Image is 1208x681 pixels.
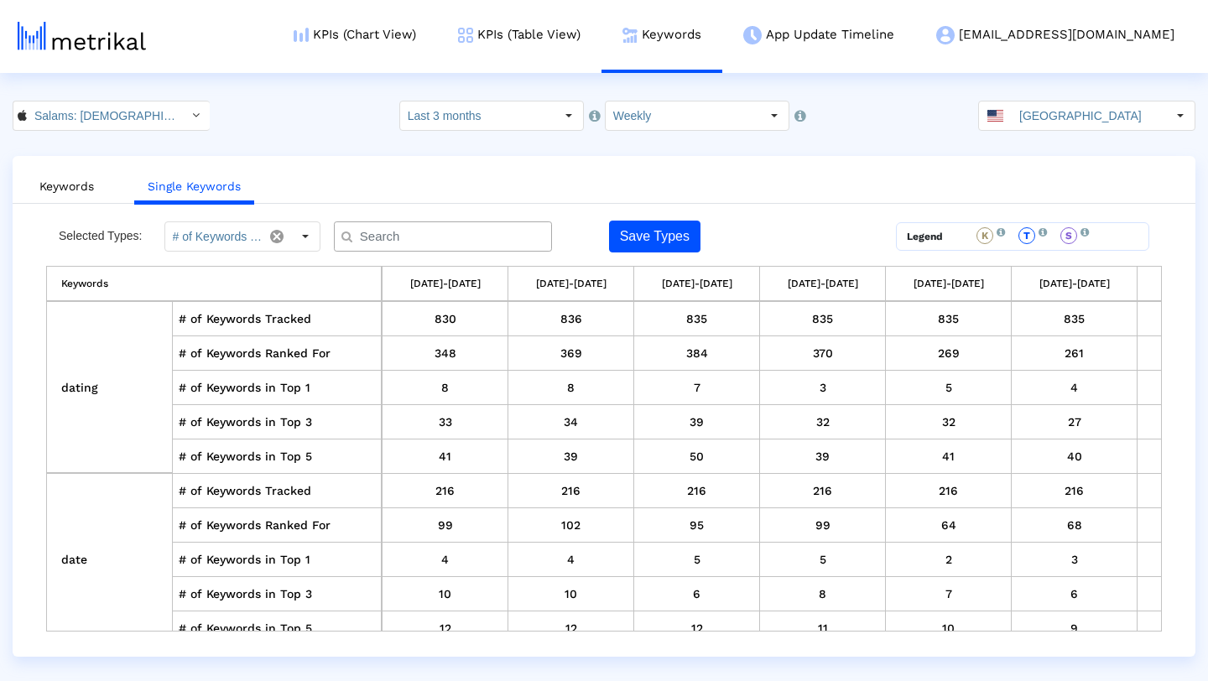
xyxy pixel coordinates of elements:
[886,611,1012,646] td: 10
[1012,508,1138,543] td: 68
[1018,227,1035,244] div: T
[18,22,146,50] img: metrical-logo-light.png
[760,474,886,508] td: 216
[886,508,1012,543] td: 64
[634,336,760,371] td: 384
[1012,405,1138,439] td: 27
[383,439,508,474] td: 41
[886,302,1012,336] td: 835
[508,474,634,508] td: 216
[760,508,886,543] td: 99
[173,474,383,508] td: # of Keywords Tracked
[760,101,789,130] div: Select
[760,577,886,611] td: 8
[508,405,634,439] td: 34
[634,508,760,543] td: 95
[173,371,383,405] td: # of Keywords in Top 1
[760,336,886,371] td: 370
[634,543,760,577] td: 5
[760,371,886,405] td: 3
[383,371,508,405] td: 8
[976,227,993,244] div: K
[26,171,107,202] a: Keywords
[897,223,967,250] td: Legend
[634,267,760,302] th: [DATE]-[DATE]
[886,474,1012,508] td: 216
[1012,302,1138,336] td: 835
[508,302,634,336] td: 836
[743,26,762,44] img: app-update-menu-icon.png
[1012,267,1138,302] th: [DATE]-[DATE]
[291,222,320,251] div: Select
[508,267,634,302] th: [DATE]-[DATE]
[348,228,545,246] input: Search
[1012,371,1138,405] td: 4
[383,267,508,302] th: [DATE]-[DATE]
[634,439,760,474] td: 50
[760,405,886,439] td: 32
[886,405,1012,439] td: 32
[173,577,383,611] td: # of Keywords in Top 3
[508,543,634,577] td: 4
[634,302,760,336] td: 835
[1012,439,1138,474] td: 40
[383,302,508,336] td: 830
[555,101,583,130] div: Select
[1166,101,1195,130] div: Select
[634,577,760,611] td: 6
[760,439,886,474] td: 39
[886,439,1012,474] td: 41
[383,508,508,543] td: 99
[383,543,508,577] td: 4
[1012,336,1138,371] td: 261
[886,267,1012,302] th: [DATE]-[DATE]
[173,439,383,474] td: # of Keywords in Top 5
[294,28,309,42] img: kpi-chart-menu-icon.png
[173,611,383,646] td: # of Keywords in Top 5
[173,405,383,439] td: # of Keywords in Top 3
[508,439,634,474] td: 39
[622,28,638,43] img: keywords.png
[609,221,700,252] button: Save Types
[508,508,634,543] td: 102
[634,371,760,405] td: 7
[1012,577,1138,611] td: 6
[760,267,886,302] th: [DATE]-[DATE]
[508,371,634,405] td: 8
[886,543,1012,577] td: 2
[760,302,886,336] td: 835
[1012,474,1138,508] td: 216
[383,611,508,646] td: 12
[508,577,634,611] td: 10
[634,405,760,439] td: 39
[47,474,173,646] td: date
[508,611,634,646] td: 12
[634,611,760,646] td: 12
[383,474,508,508] td: 216
[458,28,473,43] img: kpi-table-menu-icon.png
[936,26,955,44] img: my-account-menu-icon.png
[173,543,383,577] td: # of Keywords in Top 1
[1012,543,1138,577] td: 3
[134,171,254,205] a: Single Keywords
[1012,611,1138,646] td: 9
[634,474,760,508] td: 216
[47,267,383,302] th: Keywords
[508,336,634,371] td: 369
[59,221,164,252] div: Selected Types:
[173,508,383,543] td: # of Keywords Ranked For
[383,336,508,371] td: 348
[886,336,1012,371] td: 269
[181,101,210,130] div: Select
[760,611,886,646] td: 11
[760,543,886,577] td: 5
[173,302,383,336] td: # of Keywords Tracked
[173,336,383,371] td: # of Keywords Ranked For
[383,577,508,611] td: 10
[383,405,508,439] td: 33
[1060,227,1077,244] div: S
[47,302,173,474] td: dating
[886,577,1012,611] td: 7
[886,371,1012,405] td: 5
